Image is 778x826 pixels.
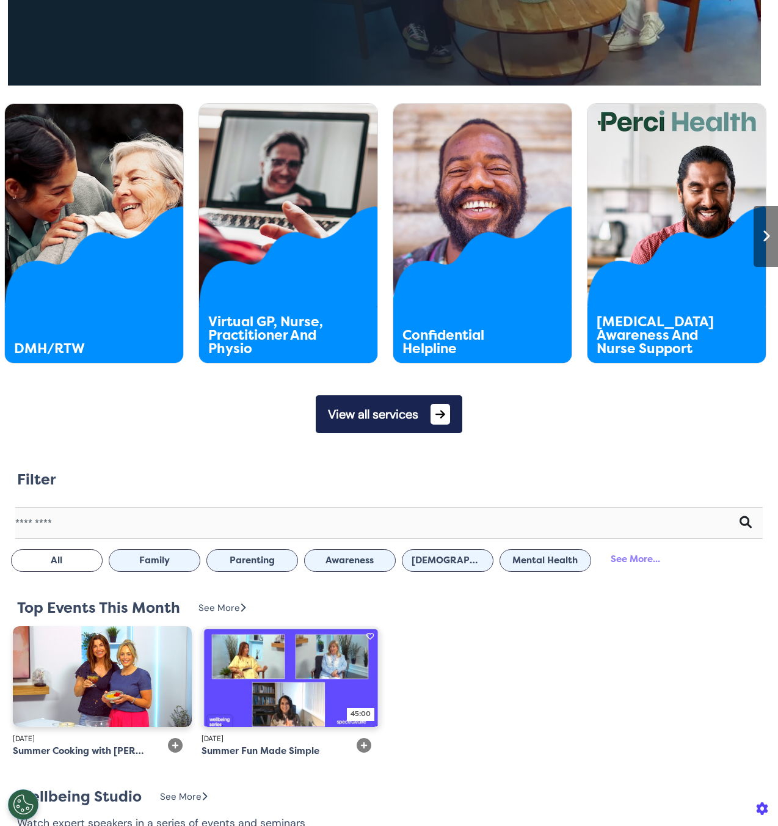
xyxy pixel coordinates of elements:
[8,789,38,820] button: Open Preferences
[402,329,527,356] div: Confidential Helpline
[14,342,139,356] div: DMH/RTW
[13,626,192,727] img: clare+and+ais.png
[13,733,147,744] div: [DATE]
[160,790,207,804] div: See More
[17,471,56,489] h2: Filter
[208,315,333,356] div: Virtual GP, Nurse, Practitioner And Physio
[500,549,591,572] button: Mental Health
[109,549,200,572] button: Family
[304,549,396,572] button: Awareness
[17,599,180,617] h2: Top Events This Month
[597,315,721,356] div: [MEDICAL_DATA] Awareness And Nurse Support
[206,549,298,572] button: Parenting
[198,601,245,615] div: See More
[402,549,493,572] button: [DEMOGRAPHIC_DATA] Health
[13,744,147,758] div: Summer Cooking with [PERSON_NAME]: Fresh Flavours and Feel-Good Food
[316,395,462,433] button: View all services
[202,626,380,727] img: Summer+Fun+Made+Simple.JPG
[202,733,336,744] div: [DATE]
[11,549,103,572] button: All
[347,708,374,721] div: 45:00
[17,788,142,806] h2: Wellbeing Studio
[597,548,674,571] div: See More...
[202,744,319,758] div: Summer Fun Made Simple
